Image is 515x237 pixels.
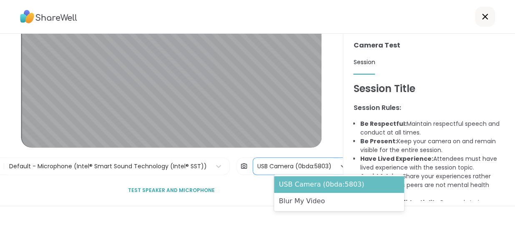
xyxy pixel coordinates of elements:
[274,193,404,210] div: Blur My Video
[257,162,332,171] div: USB Camera (0bda:5803)
[360,172,402,180] b: Avoid Advice:
[360,155,433,163] b: Have Lived Experience:
[360,120,406,128] b: Be Respectful:
[360,137,505,155] li: Keep your camera on and remain visible for the entire session.
[353,58,375,66] span: Session
[274,176,404,193] div: USB Camera (0bda:5803)
[353,81,505,96] h1: Session Title
[360,172,505,198] li: Share your experiences rather than advice, as peers are not mental health professionals.
[3,158,5,175] span: |
[360,137,397,145] b: Be Present:
[353,40,505,50] h3: Camera Test
[20,7,77,26] img: ShareWell Logo
[360,155,505,172] li: Attendees must have lived experience with the session topic.
[9,162,207,171] div: Default - Microphone (Intel® Smart Sound Technology (Intel® SST))
[128,187,215,194] span: Test speaker and microphone
[360,120,505,137] li: Maintain respectful speech and conduct at all times.
[353,103,505,113] h3: Session Rules:
[125,182,218,199] button: Test speaker and microphone
[251,158,253,175] span: |
[360,198,505,233] li: Personal stories shared in a session should remain private and should not be shared with anyone i...
[240,158,248,175] img: Camera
